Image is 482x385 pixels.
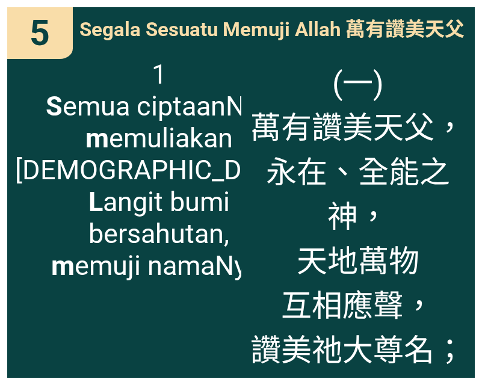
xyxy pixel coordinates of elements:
[249,58,467,370] span: (一) 萬有讚美天父， 永在、全能之神， 天地萬物 互相應聲， 讚美祂大尊名；
[15,58,303,282] span: 1 emua ciptaanNya emuliakan [DEMOGRAPHIC_DATA]; angit bumi bersahutan, emuji namaNya;
[46,90,63,122] b: S
[85,122,109,154] b: m
[29,12,50,54] span: 5
[88,186,103,218] b: L
[51,250,75,282] b: m
[79,13,465,42] span: Segala Sesuatu Memuji Allah 萬有讚美天父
